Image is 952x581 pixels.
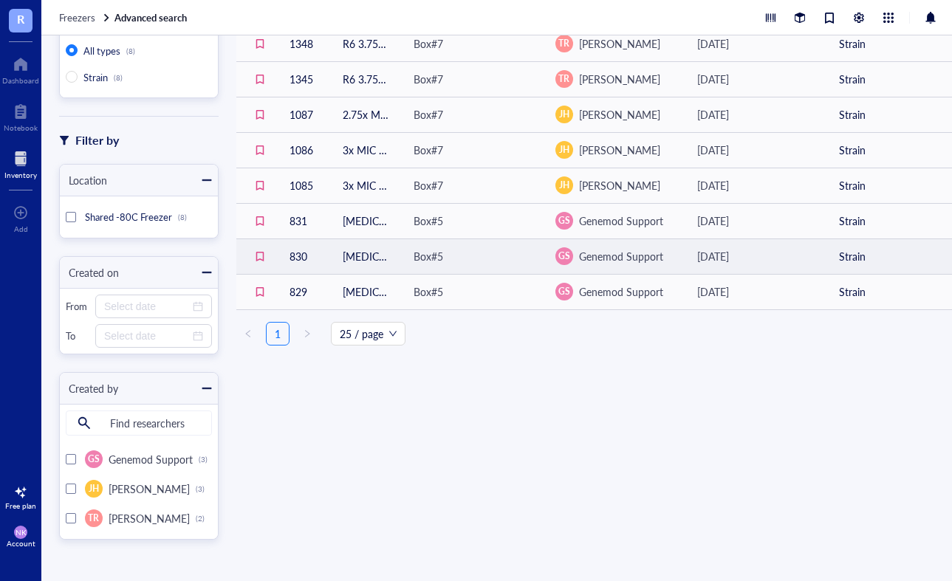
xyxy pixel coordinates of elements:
[60,380,118,396] div: Created by
[558,37,569,50] span: TR
[199,455,208,464] div: (3)
[295,322,319,345] li: Next Page
[331,26,402,61] td: R6 3.75X Mas
[558,285,570,298] span: GS
[4,100,38,132] a: Notebook
[88,512,99,525] span: TR
[697,248,815,264] div: [DATE]
[89,482,99,495] span: JH
[5,501,36,510] div: Free plan
[697,213,815,229] div: [DATE]
[414,283,443,300] div: Box#5
[340,323,397,345] span: 25 / page
[414,106,443,123] div: Box#7
[295,322,319,345] button: right
[579,142,660,157] span: [PERSON_NAME]
[278,97,331,132] td: 1087
[331,238,402,274] td: [MEDICAL_DATA] R6
[559,179,569,192] span: JH
[104,328,190,344] input: Select date
[60,172,107,188] div: Location
[14,224,28,233] div: Add
[331,61,402,97] td: R6 3.75X DSMO
[558,214,570,227] span: GS
[697,142,815,158] div: [DATE]
[579,249,663,264] span: Genemod Support
[16,528,27,537] span: NK
[697,283,815,300] div: [DATE]
[66,329,89,343] div: To
[59,11,112,24] a: Freezers
[558,72,569,86] span: TR
[267,323,289,345] a: 1
[331,274,402,309] td: [MEDICAL_DATA] R6
[414,177,443,193] div: Box#7
[2,76,39,85] div: Dashboard
[278,274,331,309] td: 829
[114,11,190,24] a: Advanced search
[83,44,120,58] span: All types
[579,72,660,86] span: [PERSON_NAME]
[559,108,569,121] span: JH
[196,514,205,523] div: (2)
[331,322,405,345] div: Page Size
[697,106,815,123] div: [DATE]
[278,238,331,274] td: 830
[109,511,190,526] span: [PERSON_NAME]
[85,210,172,224] span: Shared -80C Freezer
[697,71,815,87] div: [DATE]
[303,329,312,338] span: right
[126,47,135,55] div: (8)
[4,147,37,179] a: Inventory
[196,484,205,493] div: (3)
[331,97,402,132] td: 2.75x MIC Cef [MEDICAL_DATA]. R6
[331,132,402,168] td: 3x MIC Mas [MEDICAL_DATA]. R6
[278,203,331,238] td: 831
[109,452,193,467] span: Genemod Support
[579,284,663,299] span: Genemod Support
[278,132,331,168] td: 1086
[4,123,38,132] div: Notebook
[7,539,35,548] div: Account
[104,298,190,314] input: Select date
[414,213,443,229] div: Box#5
[278,61,331,97] td: 1345
[414,71,443,87] div: Box#7
[331,168,402,203] td: 3x MIC DMSO [MEDICAL_DATA]. R6
[83,70,108,84] span: Strain
[414,248,443,264] div: Box#5
[2,52,39,85] a: Dashboard
[66,300,89,313] div: From
[244,329,253,338] span: left
[697,35,815,52] div: [DATE]
[559,143,569,157] span: JH
[579,213,663,228] span: Genemod Support
[579,36,660,51] span: [PERSON_NAME]
[278,168,331,203] td: 1085
[75,131,119,150] div: Filter by
[114,73,123,82] div: (8)
[579,107,660,122] span: [PERSON_NAME]
[414,35,443,52] div: Box#7
[579,178,660,193] span: [PERSON_NAME]
[236,322,260,345] button: left
[60,264,119,281] div: Created on
[17,10,24,28] span: R
[178,213,187,221] div: (8)
[109,481,190,496] span: [PERSON_NAME]
[59,10,95,24] span: Freezers
[88,453,100,466] span: GS
[278,26,331,61] td: 1348
[697,177,815,193] div: [DATE]
[4,171,37,179] div: Inventory
[414,142,443,158] div: Box#7
[558,250,570,263] span: GS
[331,203,402,238] td: [MEDICAL_DATA] R6
[236,322,260,345] li: Previous Page
[266,322,290,345] li: 1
